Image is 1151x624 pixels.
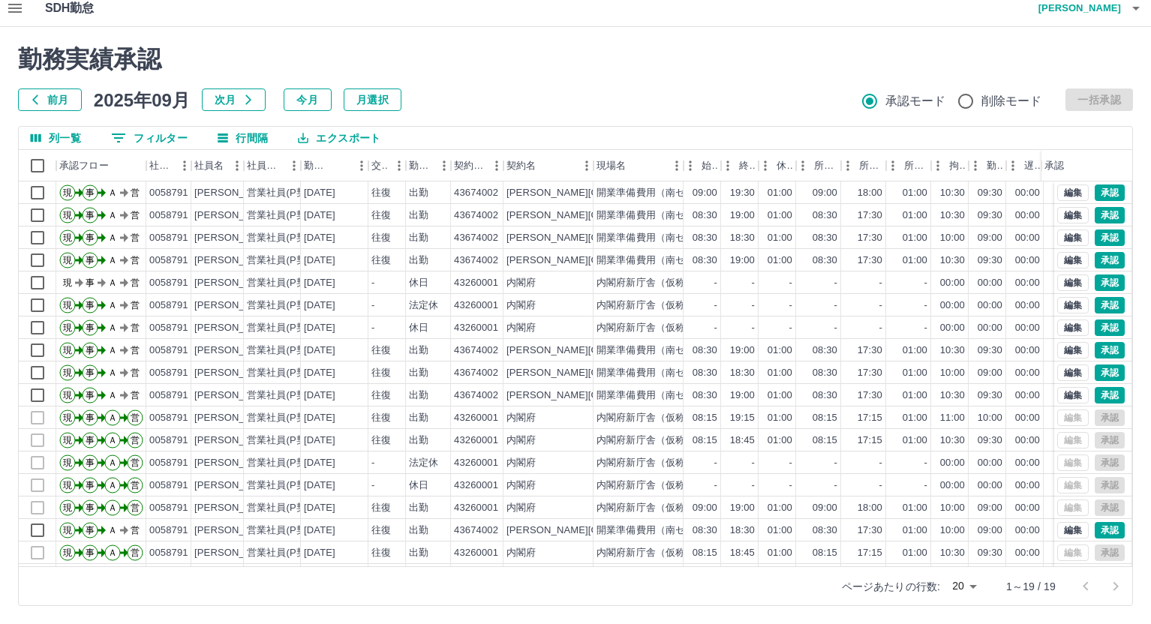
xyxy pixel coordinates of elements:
[693,253,717,268] div: 08:30
[730,388,755,403] div: 19:00
[597,231,725,245] div: 開業準備費用（南センター）
[879,276,882,290] div: -
[1015,366,1040,380] div: 00:00
[247,321,320,335] div: 営業社員(P契約)
[903,343,927,358] div: 01:00
[978,186,1002,200] div: 09:30
[506,321,536,335] div: 内閣府
[304,298,335,313] div: [DATE]
[131,255,140,265] text: 営
[202,88,266,111] button: 次月
[194,150,224,181] div: 社員名
[329,155,350,176] button: ソート
[858,186,882,200] div: 18:00
[813,253,837,268] div: 08:30
[108,255,117,265] text: Ａ
[1057,387,1089,403] button: 編集
[86,300,95,310] text: 事
[149,150,173,181] div: 社員番号
[730,208,755,223] div: 19:00
[1095,364,1125,381] button: 承認
[903,388,927,403] div: 01:00
[406,150,451,181] div: 勤務区分
[304,231,335,245] div: [DATE]
[714,298,717,313] div: -
[371,366,391,380] div: 往復
[768,231,792,245] div: 01:00
[702,150,718,181] div: 始業
[730,186,755,200] div: 19:30
[371,231,391,245] div: 往復
[904,150,928,181] div: 所定休憩
[247,388,320,403] div: 営業社員(P契約)
[940,298,965,313] div: 00:00
[454,366,498,380] div: 43674002
[693,231,717,245] div: 08:30
[949,150,966,181] div: 拘束
[789,276,792,290] div: -
[304,366,335,380] div: [DATE]
[597,276,794,290] div: 内閣府新庁舎（仮称）整備等事業（電話交換
[194,231,276,245] div: [PERSON_NAME]
[131,210,140,220] text: 営
[194,298,276,313] div: [PERSON_NAME]
[841,150,886,181] div: 所定終業
[597,253,725,268] div: 開業準備費用（南センター）
[86,255,95,265] text: 事
[63,367,72,378] text: 現
[693,343,717,358] div: 08:30
[1015,231,1040,245] div: 00:00
[108,345,117,355] text: Ａ
[409,208,428,223] div: 出勤
[454,321,498,335] div: 43260001
[454,150,485,181] div: 契約コード
[194,186,276,200] div: [PERSON_NAME]
[858,388,882,403] div: 17:30
[149,186,188,200] div: 0058791
[879,298,882,313] div: -
[693,366,717,380] div: 08:30
[813,343,837,358] div: 08:30
[454,298,498,313] div: 43260001
[304,150,329,181] div: 勤務日
[1095,297,1125,313] button: 承認
[987,150,1003,181] div: 勤務
[858,253,882,268] div: 17:30
[1041,150,1119,181] div: 承認
[149,343,188,358] div: 0058791
[247,366,320,380] div: 営業社員(P契約)
[597,388,725,403] div: 開業準備費用（南センター）
[969,150,1006,181] div: 勤務
[63,187,72,198] text: 現
[194,388,276,403] div: [PERSON_NAME]
[1095,184,1125,201] button: 承認
[978,276,1002,290] div: 00:00
[131,277,140,288] text: 営
[752,276,755,290] div: -
[834,321,837,335] div: -
[194,253,276,268] div: [PERSON_NAME]
[388,154,410,177] button: メニュー
[247,208,320,223] div: 営業社員(P契約)
[86,187,95,198] text: 事
[149,366,188,380] div: 0058791
[194,366,276,380] div: [PERSON_NAME]
[409,276,428,290] div: 休日
[768,343,792,358] div: 01:00
[63,277,72,288] text: 現
[597,343,725,358] div: 開業準備費用（南センター）
[149,208,188,223] div: 0058791
[284,88,332,111] button: 今月
[506,298,536,313] div: 内閣府
[1006,150,1044,181] div: 遅刻等
[226,154,248,177] button: メニュー
[946,575,982,597] div: 20
[371,343,391,358] div: 往復
[506,253,692,268] div: [PERSON_NAME][GEOGRAPHIC_DATA]
[978,298,1002,313] div: 00:00
[304,186,335,200] div: [DATE]
[247,276,320,290] div: 営業社員(P契約)
[940,253,965,268] div: 10:30
[858,343,882,358] div: 17:30
[244,150,301,181] div: 社員区分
